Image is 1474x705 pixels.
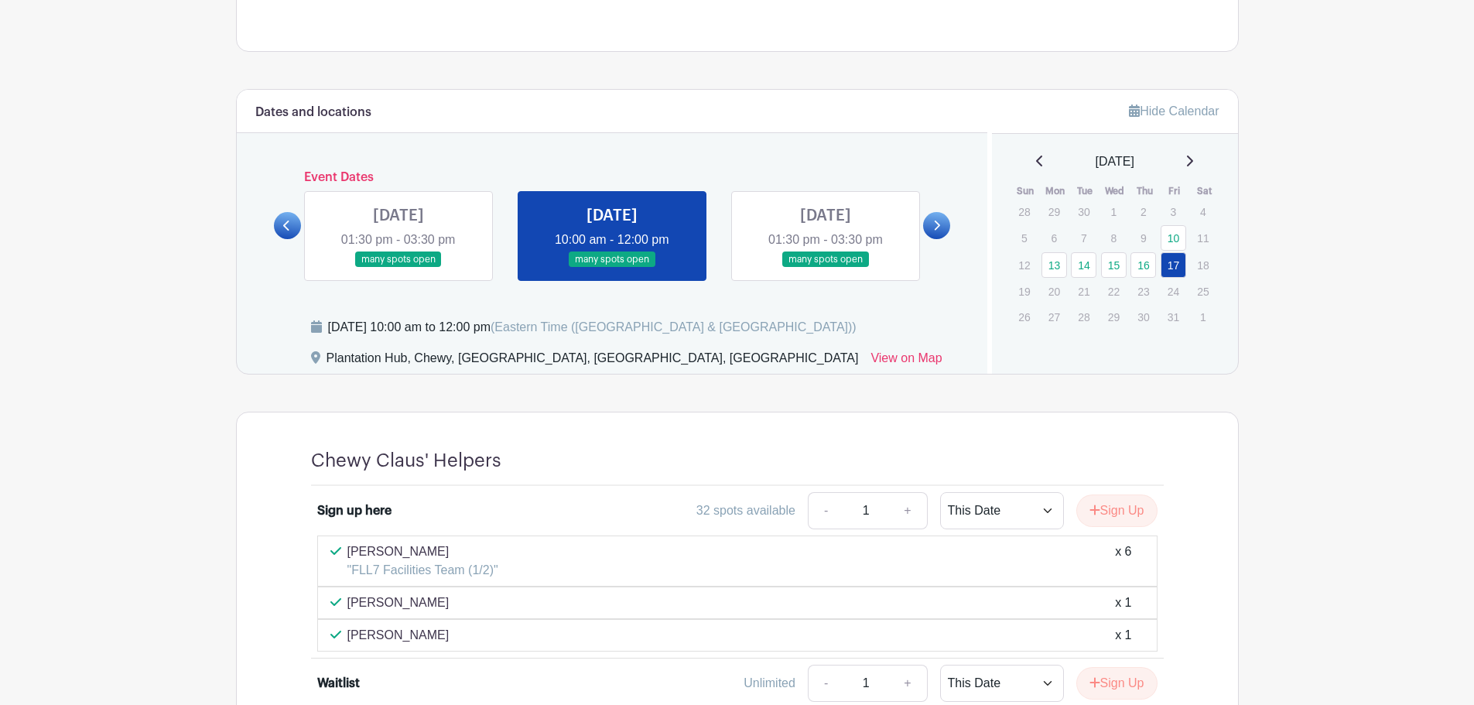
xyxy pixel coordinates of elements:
[491,320,857,334] span: (Eastern Time ([GEOGRAPHIC_DATA] & [GEOGRAPHIC_DATA]))
[1071,200,1096,224] p: 30
[255,105,371,120] h6: Dates and locations
[1130,200,1156,224] p: 2
[1129,104,1219,118] a: Hide Calendar
[1190,253,1216,277] p: 18
[327,349,859,374] div: Plantation Hub, Chewy, [GEOGRAPHIC_DATA], [GEOGRAPHIC_DATA], [GEOGRAPHIC_DATA]
[1115,594,1131,612] div: x 1
[808,665,843,702] a: -
[1096,152,1134,171] span: [DATE]
[311,450,501,472] h4: Chewy Claus' Helpers
[1011,226,1037,250] p: 5
[1190,279,1216,303] p: 25
[1011,253,1037,277] p: 12
[1011,183,1041,199] th: Sun
[1190,200,1216,224] p: 4
[744,674,795,693] div: Unlimited
[1071,226,1096,250] p: 7
[347,626,450,645] p: [PERSON_NAME]
[1130,305,1156,329] p: 30
[888,492,927,529] a: +
[1101,252,1127,278] a: 15
[1189,183,1219,199] th: Sat
[1071,252,1096,278] a: 14
[870,349,942,374] a: View on Map
[1076,495,1158,527] button: Sign Up
[1041,200,1067,224] p: 29
[1011,200,1037,224] p: 28
[317,501,392,520] div: Sign up here
[696,501,795,520] div: 32 spots available
[808,492,843,529] a: -
[1101,305,1127,329] p: 29
[1161,305,1186,329] p: 31
[347,561,498,580] p: "FLL7 Facilities Team (1/2)"
[1076,667,1158,700] button: Sign Up
[1011,279,1037,303] p: 19
[1041,183,1071,199] th: Mon
[1101,200,1127,224] p: 1
[328,318,857,337] div: [DATE] 10:00 am to 12:00 pm
[347,594,450,612] p: [PERSON_NAME]
[1130,252,1156,278] a: 16
[1190,226,1216,250] p: 11
[1070,183,1100,199] th: Tue
[1011,305,1037,329] p: 26
[888,665,927,702] a: +
[1161,200,1186,224] p: 3
[1041,305,1067,329] p: 27
[301,170,924,185] h6: Event Dates
[1161,225,1186,251] a: 10
[1115,626,1131,645] div: x 1
[1041,252,1067,278] a: 13
[1071,279,1096,303] p: 21
[1161,252,1186,278] a: 17
[1101,226,1127,250] p: 8
[1041,226,1067,250] p: 6
[1100,183,1130,199] th: Wed
[1160,183,1190,199] th: Fri
[1130,279,1156,303] p: 23
[317,674,360,693] div: Waitlist
[1115,542,1131,580] div: x 6
[1190,305,1216,329] p: 1
[1161,279,1186,303] p: 24
[1071,305,1096,329] p: 28
[347,542,498,561] p: [PERSON_NAME]
[1041,279,1067,303] p: 20
[1101,279,1127,303] p: 22
[1130,226,1156,250] p: 9
[1130,183,1160,199] th: Thu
